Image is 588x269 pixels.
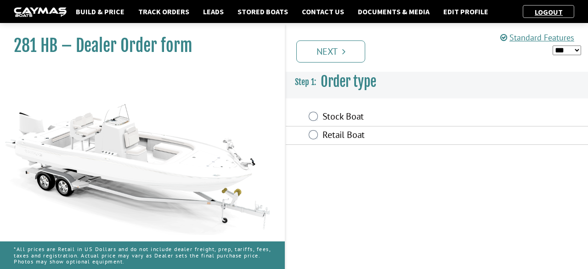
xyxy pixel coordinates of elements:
h3: Order type [286,65,588,99]
ul: Pagination [294,39,588,63]
a: Track Orders [134,6,194,17]
label: Retail Boat [322,129,482,143]
a: Documents & Media [353,6,434,17]
img: caymas-dealer-connect-2ed40d3bc7270c1d8d7ffb4b79bf05adc795679939227970def78ec6f6c03838.gif [14,7,67,17]
a: Next [296,40,365,63]
a: Contact Us [297,6,349,17]
a: Logout [530,7,567,17]
a: Leads [198,6,228,17]
a: Build & Price [71,6,129,17]
h1: 281 HB – Dealer Order form [14,35,262,56]
a: Edit Profile [439,6,493,17]
label: Stock Boat [322,111,482,124]
a: Standard Features [500,32,574,43]
p: *All prices are Retail in US Dollars and do not include dealer freight, prep, tariffs, fees, taxe... [14,241,271,269]
a: Stored Boats [233,6,293,17]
